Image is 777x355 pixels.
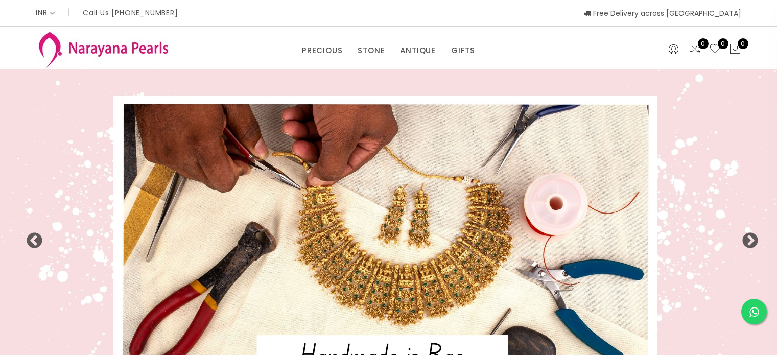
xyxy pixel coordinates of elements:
a: 0 [689,43,701,56]
a: ANTIQUE [400,43,436,58]
span: Free Delivery across [GEOGRAPHIC_DATA] [584,8,741,18]
span: 0 [718,38,728,49]
button: 0 [729,43,741,56]
a: GIFTS [451,43,475,58]
button: Previous [26,232,36,243]
a: 0 [709,43,721,56]
p: Call Us [PHONE_NUMBER] [83,9,178,16]
a: PRECIOUS [302,43,342,58]
span: 0 [738,38,748,49]
a: STONE [358,43,385,58]
span: 0 [698,38,709,49]
button: Next [741,232,751,243]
